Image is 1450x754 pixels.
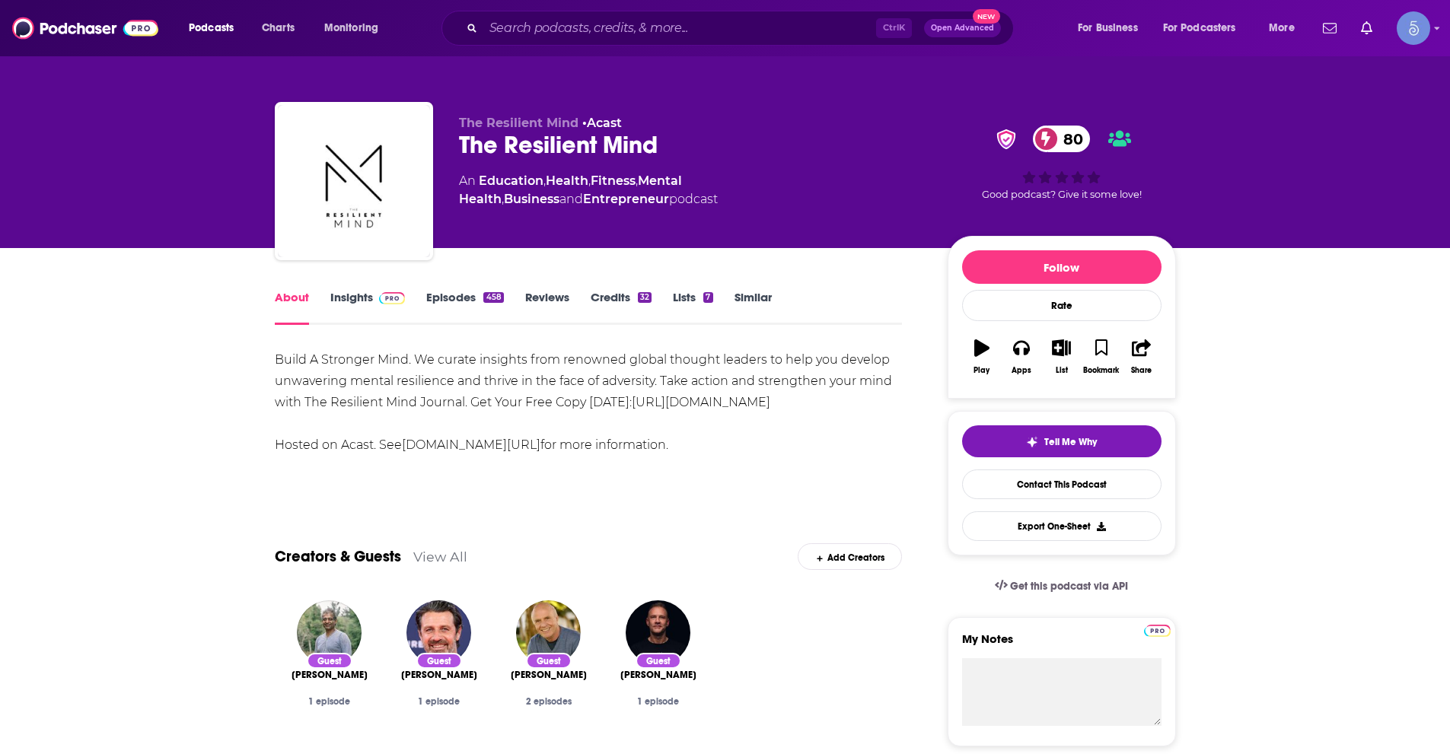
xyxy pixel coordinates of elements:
[511,669,587,681] span: [PERSON_NAME]
[1258,16,1314,40] button: open menu
[397,696,482,707] div: 1 episode
[931,24,994,32] span: Open Advanced
[324,17,378,39] span: Monitoring
[620,669,696,681] a: Gary Brecka
[506,696,591,707] div: 2 episodes
[287,696,372,707] div: 1 episode
[416,653,462,669] div: Guest
[1355,15,1378,41] a: Show notifications dropdown
[1056,366,1068,375] div: List
[401,669,477,681] a: Patrick Mouratoglou
[983,568,1141,605] a: Get this podcast via API
[275,547,401,566] a: Creators & Guests
[1048,126,1091,152] span: 80
[735,290,772,325] a: Similar
[516,600,581,665] img: Wayne Dyer
[314,16,398,40] button: open menu
[178,16,253,40] button: open menu
[459,116,578,130] span: The Resilient Mind
[673,290,712,325] a: Lists7
[1269,17,1295,39] span: More
[12,14,158,43] img: Podchaser - Follow, Share and Rate Podcasts
[275,349,903,456] div: Build A Stronger Mind. We curate insights from renowned global thought leaders to help you develo...
[504,192,559,206] a: Business
[413,549,467,565] a: View All
[401,669,477,681] span: [PERSON_NAME]
[526,653,572,669] div: Guest
[307,653,352,669] div: Guest
[1012,366,1031,375] div: Apps
[626,600,690,665] a: Gary Brecka
[591,173,636,188] a: Fitness
[502,192,504,206] span: ,
[582,116,622,130] span: •
[1082,329,1121,384] button: Bookmark
[459,172,923,208] div: An podcast
[638,292,652,303] div: 32
[1144,622,1171,637] a: Pro website
[297,600,362,665] img: Naval Ravikant
[1010,580,1128,593] span: Get this podcast via API
[1397,11,1430,45] span: Logged in as Spiral5-G1
[1317,15,1343,41] a: Show notifications dropdown
[962,632,1162,658] label: My Notes
[1067,16,1157,40] button: open menu
[262,17,295,39] span: Charts
[406,600,471,665] img: Patrick Mouratoglou
[973,9,1000,24] span: New
[1397,11,1430,45] img: User Profile
[962,290,1162,321] div: Rate
[588,173,591,188] span: ,
[587,116,622,130] a: Acast
[962,511,1162,541] button: Export One-Sheet
[962,469,1162,499] a: Contact This Podcast
[962,425,1162,457] button: tell me why sparkleTell Me Why
[948,116,1176,210] div: verified Badge80Good podcast? Give it some love!
[1033,126,1091,152] a: 80
[636,653,681,669] div: Guest
[1083,366,1119,375] div: Bookmark
[511,669,587,681] a: Wayne Dyer
[798,543,902,570] div: Add Creators
[1078,17,1138,39] span: For Business
[543,173,546,188] span: ,
[559,192,583,206] span: and
[703,292,712,303] div: 7
[426,290,503,325] a: Episodes458
[483,16,876,40] input: Search podcasts, credits, & more...
[1044,436,1097,448] span: Tell Me Why
[924,19,1001,37] button: Open AdvancedNew
[189,17,234,39] span: Podcasts
[292,669,368,681] span: [PERSON_NAME]
[982,189,1142,200] span: Good podcast? Give it some love!
[583,192,669,206] a: Entrepreneur
[1041,329,1081,384] button: List
[1163,17,1236,39] span: For Podcasters
[1144,625,1171,637] img: Podchaser Pro
[546,173,588,188] a: Health
[278,105,430,257] a: The Resilient Mind
[620,669,696,681] span: [PERSON_NAME]
[275,290,309,325] a: About
[292,669,368,681] a: Naval Ravikant
[525,290,569,325] a: Reviews
[330,290,406,325] a: InsightsPodchaser Pro
[1121,329,1161,384] button: Share
[1131,366,1152,375] div: Share
[1026,436,1038,448] img: tell me why sparkle
[962,250,1162,284] button: Follow
[632,395,770,409] a: [URL][DOMAIN_NAME]
[456,11,1028,46] div: Search podcasts, credits, & more...
[479,173,543,188] a: Education
[992,129,1021,149] img: verified Badge
[379,292,406,304] img: Podchaser Pro
[616,696,701,707] div: 1 episode
[1002,329,1041,384] button: Apps
[974,366,990,375] div: Play
[1153,16,1258,40] button: open menu
[636,173,638,188] span: ,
